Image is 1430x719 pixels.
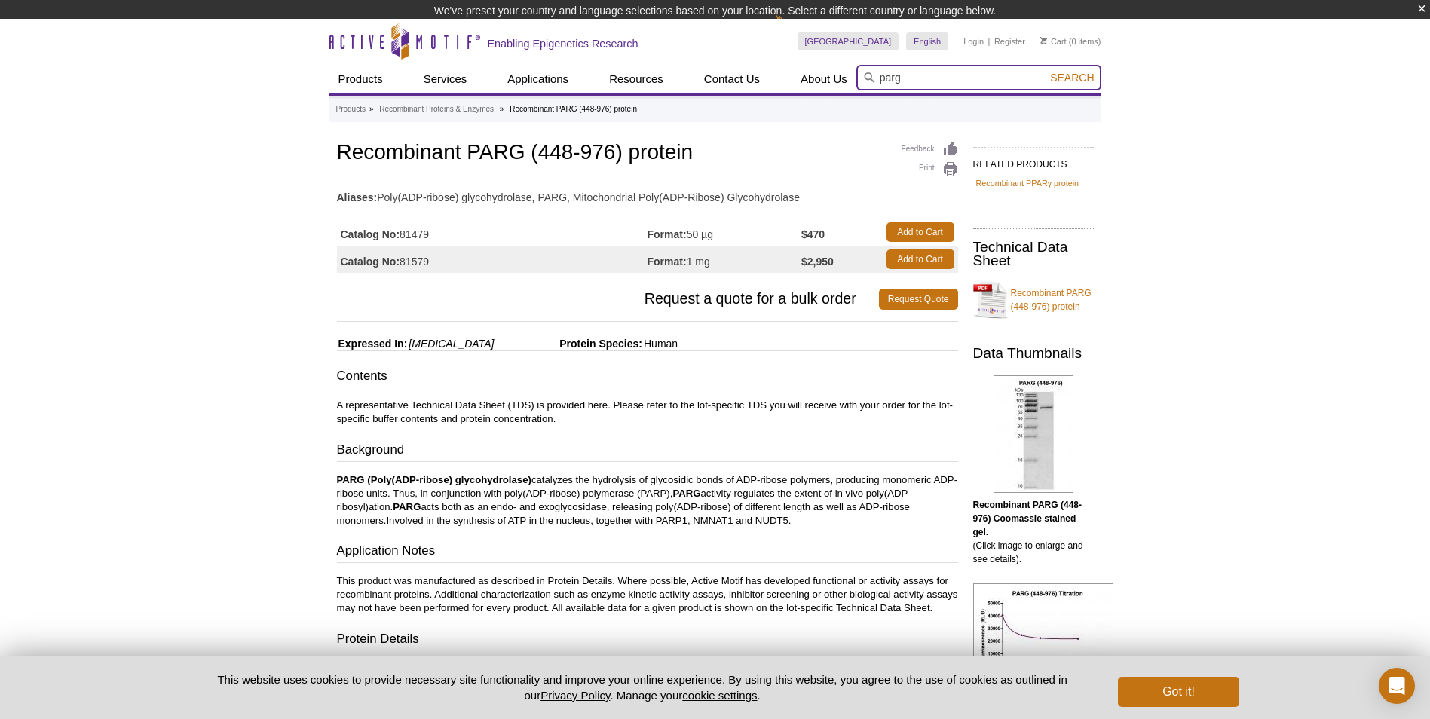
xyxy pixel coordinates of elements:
[1118,677,1239,707] button: Got it!
[600,65,672,93] a: Resources
[337,399,958,426] p: A representative Technical Data Sheet (TDS) is provided here. Please refer to the lot-specific TD...
[695,65,769,93] a: Contact Us
[976,176,1079,190] a: Recombinant PPARγ protein
[973,147,1094,174] h2: RELATED PRODUCTS
[798,32,899,50] a: [GEOGRAPHIC_DATA]
[337,441,958,462] h3: Background
[648,255,687,268] strong: Format:
[648,246,802,273] td: 1 mg
[329,65,392,93] a: Products
[337,289,879,310] span: Request a quote for a bulk order
[415,65,476,93] a: Services
[792,65,856,93] a: About Us
[973,240,1094,268] h2: Technical Data Sheet
[540,689,610,702] a: Privacy Policy
[337,141,958,167] h1: Recombinant PARG (448-976) protein
[973,500,1082,537] b: Recombinant PARG (448-976) Coomassie stained gel.
[1040,32,1101,50] li: (0 items)
[337,338,408,350] span: Expressed In:
[672,488,700,499] strong: PARG
[341,255,400,268] strong: Catalog No:
[775,11,815,47] img: Change Here
[973,347,1094,360] h2: Data Thumbnails
[988,32,991,50] li: |
[337,219,648,246] td: 81479
[642,338,678,350] span: Human
[973,583,1113,688] img: Recombinant PARG (448-976) protein ELISA assay
[337,182,958,206] td: Poly(ADP-ribose) glycohydrolase, PARG, Mitochondrial Poly(ADP-Ribose) Glycohydrolase
[994,375,1073,493] img: Recombinant PARG (448-976) protein Coomassie gel
[497,338,642,350] span: Protein Species:
[856,65,1101,90] input: Keyword, Cat. No.
[510,105,637,113] li: Recombinant PARG (448-976) protein
[1046,71,1098,84] button: Search
[379,102,494,116] a: Recombinant Proteins & Enzymes
[801,255,834,268] strong: $2,950
[337,474,531,485] strong: PARG (Poly(ADP-ribose) glycohydrolase)
[337,542,958,563] h3: Application Notes
[337,246,648,273] td: 81579
[886,222,954,242] a: Add to Cart
[906,32,948,50] a: English
[337,574,958,615] p: This product was manufactured as described in Protein Details. Where possible, Active Motif has d...
[336,102,366,116] a: Products
[337,630,958,651] h3: Protein Details
[648,228,687,241] strong: Format:
[801,228,825,241] strong: $470
[648,219,802,246] td: 50 µg
[682,689,757,702] button: cookie settings
[341,228,400,241] strong: Catalog No:
[369,105,374,113] li: »
[1050,72,1094,84] span: Search
[1379,668,1415,704] div: Open Intercom Messenger
[409,338,494,350] i: [MEDICAL_DATA]
[902,141,958,158] a: Feedback
[973,277,1094,323] a: Recombinant PARG (448-976) protein
[902,161,958,178] a: Print
[500,105,504,113] li: »
[337,191,378,204] strong: Aliases:
[191,672,1094,703] p: This website uses cookies to provide necessary site functionality and improve your online experie...
[879,289,958,310] a: Request Quote
[393,501,421,512] strong: PARG
[1040,36,1067,47] a: Cart
[963,36,984,47] a: Login
[337,473,958,528] p: catalyzes the hydrolysis of glycosidic bonds of ADP-ribose polymers, producing monomeric ADP-ribo...
[337,367,958,388] h3: Contents
[886,249,954,269] a: Add to Cart
[498,65,577,93] a: Applications
[973,498,1094,566] p: (Click image to enlarge and see details).
[1040,37,1047,44] img: Your Cart
[488,37,638,50] h2: Enabling Epigenetics Research
[994,36,1025,47] a: Register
